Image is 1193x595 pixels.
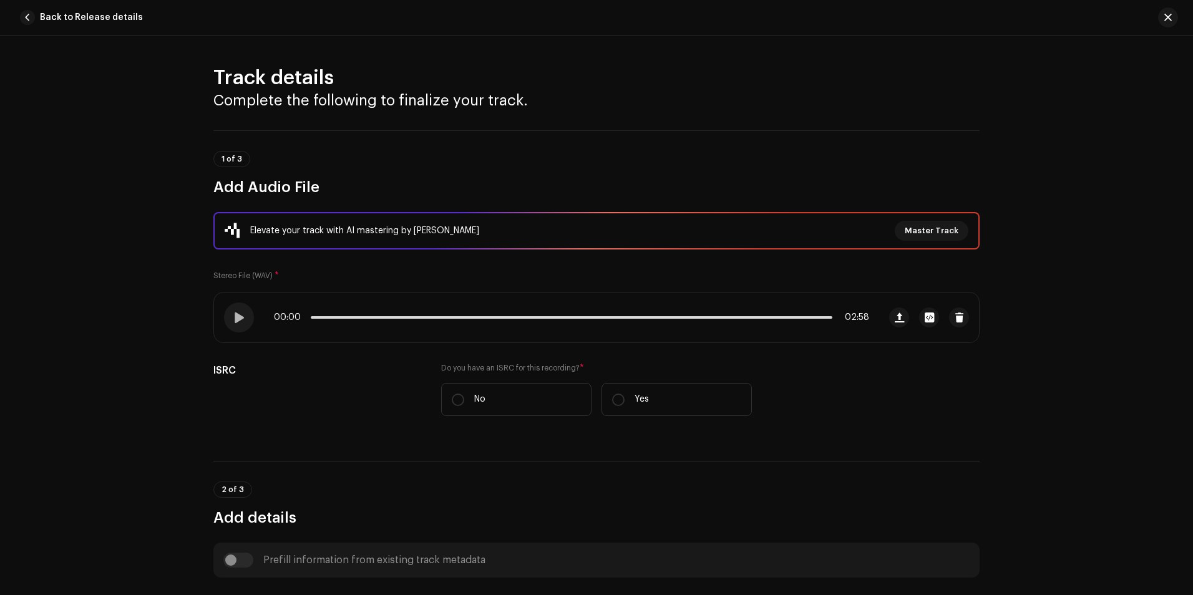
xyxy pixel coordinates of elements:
[222,155,242,163] span: 1 of 3
[213,65,980,90] h2: Track details
[222,486,244,493] span: 2 of 3
[895,221,968,241] button: Master Track
[213,272,273,279] small: Stereo File (WAV)
[274,312,306,322] span: 00:00
[250,223,479,238] div: Elevate your track with AI mastering by [PERSON_NAME]
[441,363,752,373] label: Do you have an ISRC for this recording?
[474,393,485,406] p: No
[213,90,980,110] h3: Complete the following to finalize your track.
[905,218,958,243] span: Master Track
[213,177,980,197] h3: Add Audio File
[213,363,421,378] h5: ISRC
[213,508,980,528] h3: Add details
[635,393,649,406] p: Yes
[837,312,869,322] span: 02:58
